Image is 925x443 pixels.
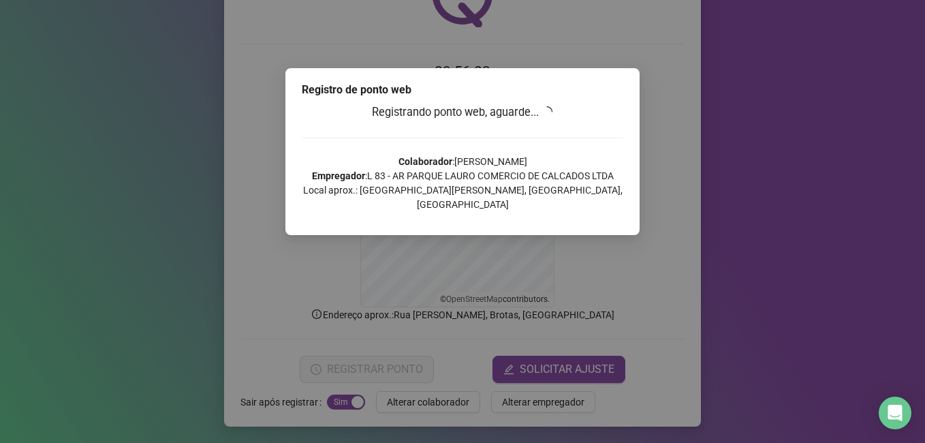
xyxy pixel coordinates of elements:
strong: Empregador [312,170,365,181]
div: Open Intercom Messenger [879,397,911,429]
div: Registro de ponto web [302,82,623,98]
strong: Colaborador [398,156,452,167]
span: loading [540,105,554,119]
h3: Registrando ponto web, aguarde... [302,104,623,121]
p: : [PERSON_NAME] : L 83 - AR PARQUE LAURO COMERCIO DE CALCADOS LTDA Local aprox.: [GEOGRAPHIC_DATA... [302,155,623,212]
